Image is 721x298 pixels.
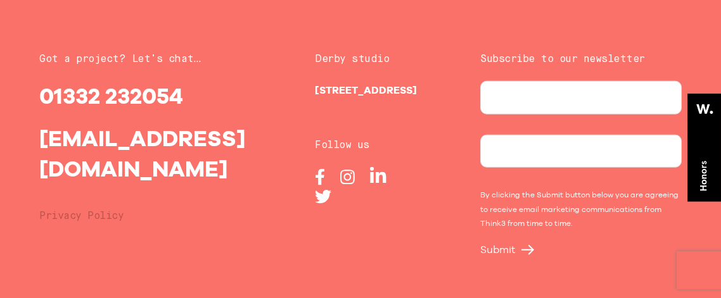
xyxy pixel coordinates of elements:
[315,52,406,68] h6: Derby studio
[480,244,682,256] div: Submit
[480,81,682,115] input: Full name Input
[340,176,355,188] a: Instagram
[39,52,241,68] h2: Got a project? Let’s chat…
[39,125,245,181] a: [EMAIL_ADDRESS][DOMAIN_NAME]
[480,134,682,168] input: Email Address Input
[370,176,386,188] a: Linkedin
[315,138,406,154] h6: Follow us
[39,83,183,109] a: 01332 232054
[480,52,682,68] h6: Subscribe to our newsletter
[315,176,325,188] a: Facebook
[315,196,331,208] a: Twitter
[480,188,682,231] p: By clicking the Submit button below you are agreeing to receive email marketing communications fr...
[39,211,124,221] a: Privacy Policy
[315,84,417,96] strong: [STREET_ADDRESS]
